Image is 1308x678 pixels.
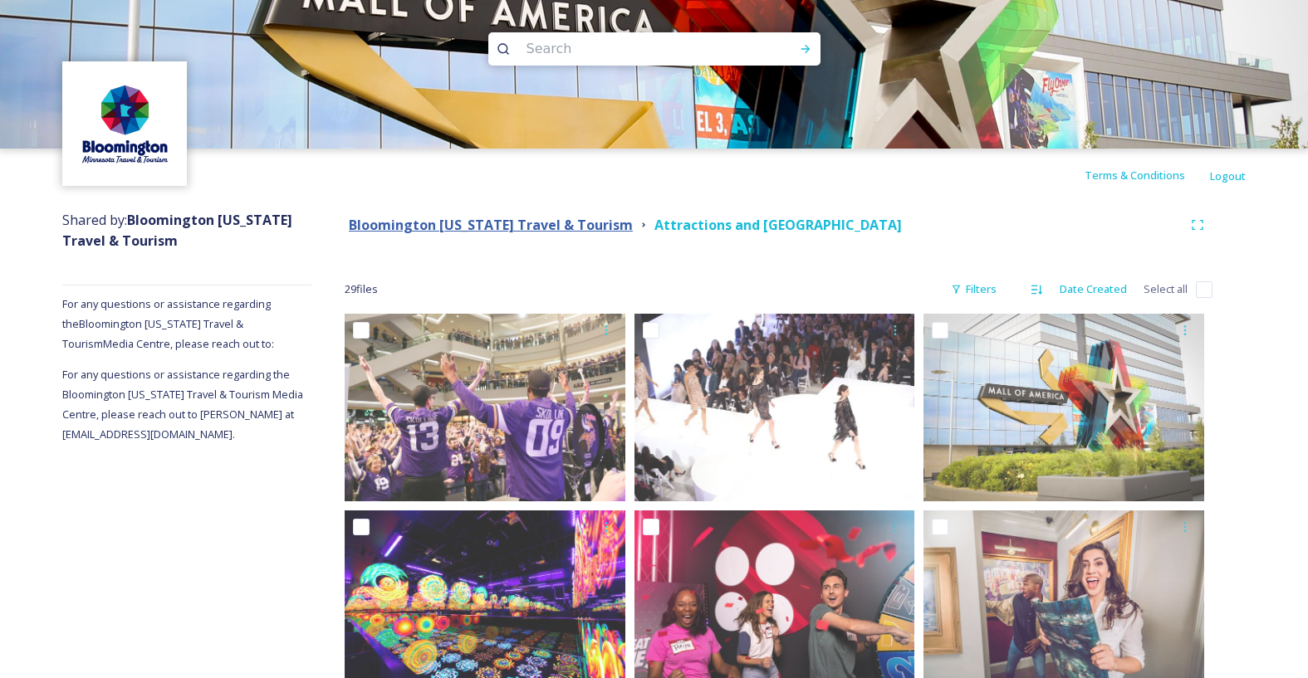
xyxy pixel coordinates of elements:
span: Logout [1210,168,1246,183]
img: Fashion show at Mall of America.jpg [634,314,915,500]
img: Vikings rally at Mall of America.jpg [345,314,625,500]
strong: Bloomington [US_STATE] Travel & Tourism [349,216,633,234]
span: For any questions or assistance regarding the Bloomington [US_STATE] Travel & Tourism Media Centr... [62,296,274,351]
span: For any questions or assistance regarding the Bloomington [US_STATE] Travel & Tourism Media Centr... [62,367,306,441]
strong: Attractions and [GEOGRAPHIC_DATA] [654,216,902,234]
strong: Bloomington [US_STATE] Travel & Tourism [62,211,292,250]
img: Mall of America star.jpg [923,314,1204,500]
a: Terms & Conditions [1085,165,1210,185]
span: 29 file s [345,281,378,297]
span: Shared by: [62,211,292,250]
input: Search [518,31,746,67]
img: 429649847_804695101686009_1723528578384153789_n.jpg [65,64,185,184]
span: Select all [1144,281,1188,297]
span: Terms & Conditions [1085,168,1185,183]
div: Date Created [1051,273,1135,305]
div: Filters [943,273,1005,305]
